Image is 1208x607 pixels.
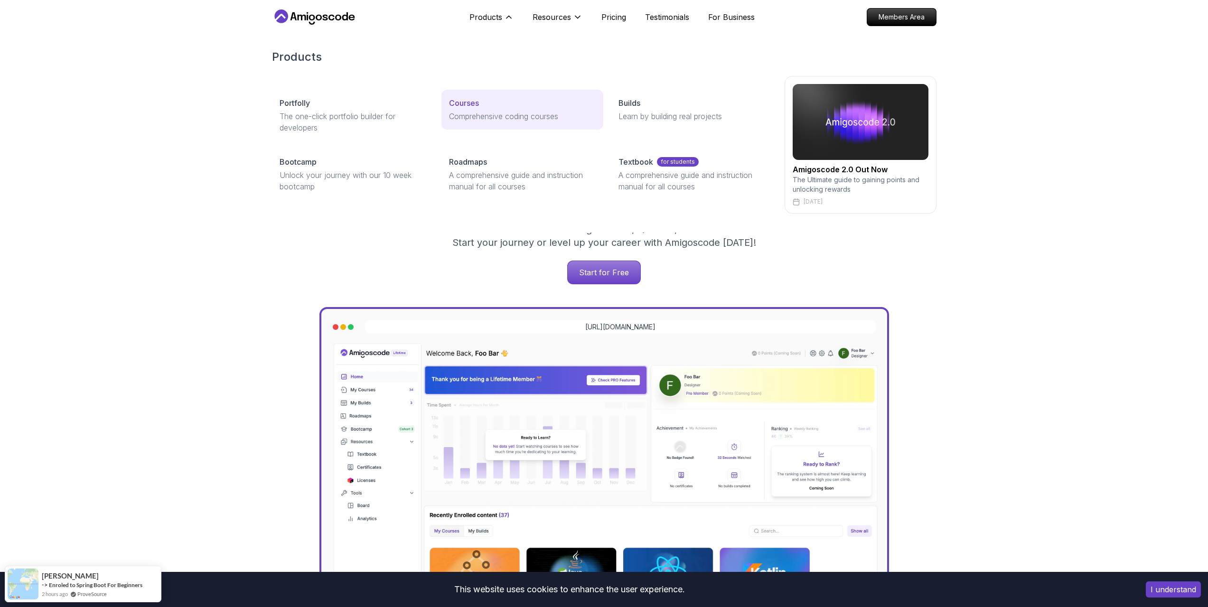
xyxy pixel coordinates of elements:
p: Learn by building real projects [618,111,765,122]
a: [URL][DOMAIN_NAME] [585,322,656,332]
div: This website uses cookies to enhance the user experience. [7,579,1132,600]
p: Bootcamp [280,156,317,168]
p: for students [657,157,699,167]
a: For Business [708,11,755,23]
button: Accept cookies [1146,581,1201,598]
button: Resources [533,11,582,30]
p: Products [469,11,502,23]
h2: Products [272,49,936,65]
a: Testimonials [645,11,689,23]
p: [DATE] [804,198,823,205]
a: Members Area [867,8,936,26]
p: The Ultimate guide to gaining points and unlocking rewards [793,175,928,194]
a: Start for Free [567,261,641,284]
a: Enroled to Spring Boot For Beginners [49,581,142,588]
p: Courses [449,97,479,109]
p: Get unlimited access to coding , , and . Start your journey or level up your career with Amigosco... [445,223,764,249]
a: PortfollyThe one-click portfolio builder for developers [272,90,434,141]
p: Unlock your journey with our 10 week bootcamp [280,169,426,192]
p: Members Area [867,9,936,26]
p: The one-click portfolio builder for developers [280,111,426,133]
button: Products [469,11,514,30]
a: Textbookfor studentsA comprehensive guide and instruction manual for all courses [611,149,773,200]
a: ProveSource [77,591,107,597]
p: A comprehensive guide and instruction manual for all courses [618,169,765,192]
p: Builds [618,97,640,109]
a: BuildsLearn by building real projects [611,90,773,130]
p: Textbook [618,156,653,168]
span: [PERSON_NAME] [42,572,99,580]
img: provesource social proof notification image [8,569,38,599]
span: 2 hours ago [42,590,68,598]
a: CoursesComprehensive coding courses [441,90,603,130]
img: amigoscode 2.0 [793,84,928,160]
p: Portfolly [280,97,310,109]
p: Comprehensive coding courses [449,111,596,122]
span: -> [42,581,48,588]
a: Pricing [601,11,626,23]
h2: Amigoscode 2.0 Out Now [793,164,928,175]
p: Start for Free [568,261,640,284]
p: Resources [533,11,571,23]
p: A comprehensive guide and instruction manual for all courses [449,169,596,192]
a: amigoscode 2.0Amigoscode 2.0 Out NowThe Ultimate guide to gaining points and unlocking rewards[DATE] [785,76,936,214]
a: RoadmapsA comprehensive guide and instruction manual for all courses [441,149,603,200]
a: BootcampUnlock your journey with our 10 week bootcamp [272,149,434,200]
p: Roadmaps [449,156,487,168]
